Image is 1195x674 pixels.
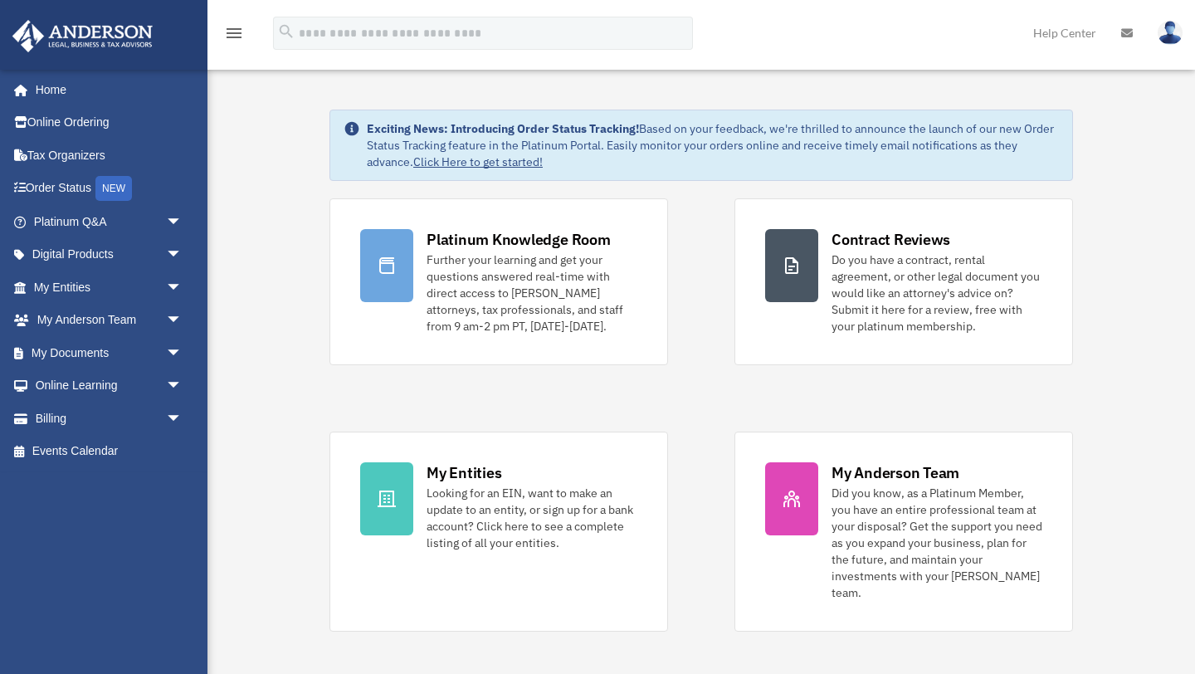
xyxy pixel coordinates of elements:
div: Did you know, as a Platinum Member, you have an entire professional team at your disposal? Get th... [832,485,1042,601]
span: arrow_drop_down [166,369,199,403]
div: Contract Reviews [832,229,950,250]
a: Contract Reviews Do you have a contract, rental agreement, or other legal document you would like... [734,198,1073,365]
a: Online Learningarrow_drop_down [12,369,207,403]
a: My Entitiesarrow_drop_down [12,271,207,304]
div: Looking for an EIN, want to make an update to an entity, or sign up for a bank account? Click her... [427,485,637,551]
div: My Anderson Team [832,462,959,483]
a: Click Here to get started! [413,154,543,169]
span: arrow_drop_down [166,205,199,239]
img: User Pic [1158,21,1183,45]
a: My Anderson Team Did you know, as a Platinum Member, you have an entire professional team at your... [734,432,1073,632]
div: My Entities [427,462,501,483]
a: Billingarrow_drop_down [12,402,207,435]
strong: Exciting News: Introducing Order Status Tracking! [367,121,639,136]
div: Platinum Knowledge Room [427,229,611,250]
span: arrow_drop_down [166,271,199,305]
span: arrow_drop_down [166,402,199,436]
div: Based on your feedback, we're thrilled to announce the launch of our new Order Status Tracking fe... [367,120,1059,170]
a: menu [224,29,244,43]
a: Digital Productsarrow_drop_down [12,238,207,271]
a: My Anderson Teamarrow_drop_down [12,304,207,337]
div: Further your learning and get your questions answered real-time with direct access to [PERSON_NAM... [427,252,637,335]
a: Tax Organizers [12,139,207,172]
div: Do you have a contract, rental agreement, or other legal document you would like an attorney's ad... [832,252,1042,335]
a: Events Calendar [12,435,207,468]
i: search [277,22,295,41]
a: Online Ordering [12,106,207,139]
i: menu [224,23,244,43]
div: NEW [95,176,132,201]
span: arrow_drop_down [166,238,199,272]
a: My Documentsarrow_drop_down [12,336,207,369]
span: arrow_drop_down [166,304,199,338]
img: Anderson Advisors Platinum Portal [7,20,158,52]
a: Platinum Knowledge Room Further your learning and get your questions answered real-time with dire... [329,198,668,365]
a: My Entities Looking for an EIN, want to make an update to an entity, or sign up for a bank accoun... [329,432,668,632]
a: Home [12,73,199,106]
a: Platinum Q&Aarrow_drop_down [12,205,207,238]
span: arrow_drop_down [166,336,199,370]
a: Order StatusNEW [12,172,207,206]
